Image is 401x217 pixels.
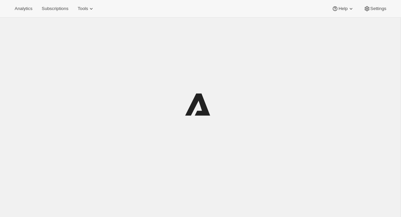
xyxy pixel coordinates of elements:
[370,6,386,11] span: Settings
[11,4,36,13] button: Analytics
[328,4,358,13] button: Help
[360,4,390,13] button: Settings
[42,6,68,11] span: Subscriptions
[15,6,32,11] span: Analytics
[338,6,347,11] span: Help
[78,6,88,11] span: Tools
[38,4,72,13] button: Subscriptions
[74,4,99,13] button: Tools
